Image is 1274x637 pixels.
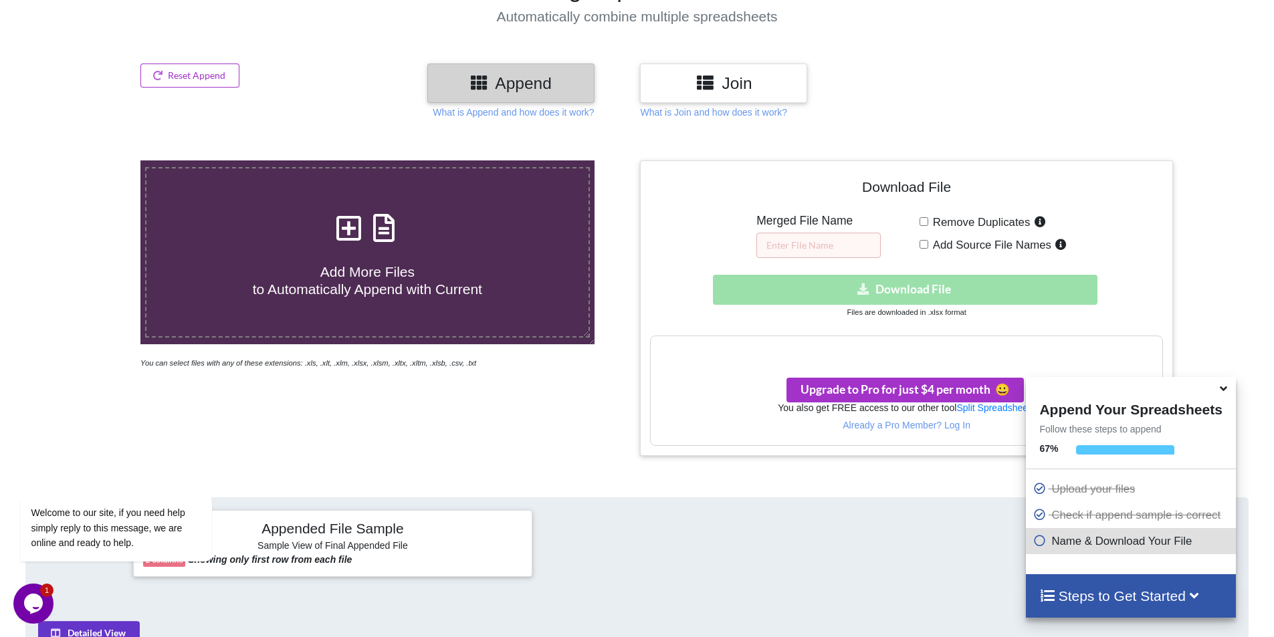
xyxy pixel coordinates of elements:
h6: You also get FREE access to our other tool [651,402,1162,414]
p: What is Join and how does it work? [640,106,786,119]
span: Remove Duplicates [928,216,1031,229]
h3: Your files are more than 1 MB [651,343,1162,358]
h3: Join [650,74,797,93]
p: What is Append and how does it work? [433,106,594,119]
h4: Appended File Sample [143,520,522,539]
span: smile [990,382,1010,396]
a: Split Spreadsheets [956,402,1035,413]
i: You can select files with any of these extensions: .xls, .xlt, .xlm, .xlsx, .xlsm, .xltx, .xltm, ... [140,359,476,367]
h4: Download File [650,170,1162,209]
p: Upload your files [1033,481,1232,497]
h4: Append Your Spreadsheets [1026,398,1235,418]
span: Add More Files to Automatically Append with Current [253,264,482,296]
p: Name & Download Your File [1033,533,1232,549]
h4: Steps to Get Started [1039,588,1222,604]
iframe: chat widget [13,584,56,624]
span: Upgrade to Pro for just $4 per month [801,382,1010,396]
h6: Sample View of Final Appended File [143,540,522,553]
p: Follow these steps to append [1026,422,1235,436]
b: Showing only first row from each file [188,554,352,565]
small: Files are downloaded in .xlsx format [847,308,966,316]
button: Reset Append [140,63,239,88]
iframe: chat widget [13,374,254,577]
p: Check if append sample is correct [1033,507,1232,523]
h5: Merged File Name [756,214,881,228]
button: Upgrade to Pro for just $4 per monthsmile [786,378,1024,402]
span: Add Source File Names [928,239,1051,251]
h3: Append [437,74,585,93]
input: Enter File Name [756,233,881,258]
p: Already a Pro Member? Log In [651,418,1162,432]
b: 67 % [1039,443,1058,454]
